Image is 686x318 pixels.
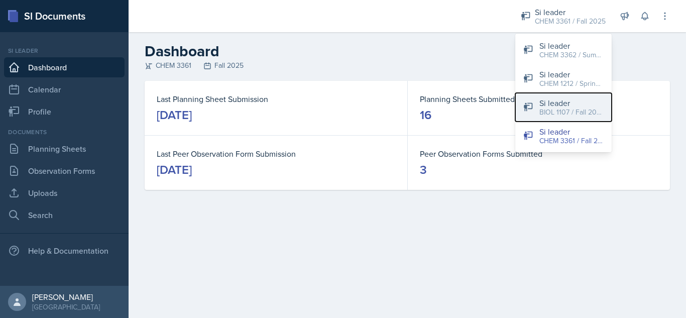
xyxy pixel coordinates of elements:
[4,128,125,137] div: Documents
[4,46,125,55] div: Si leader
[539,78,604,89] div: CHEM 1212 / Spring 2025
[32,292,100,302] div: [PERSON_NAME]
[4,183,125,203] a: Uploads
[32,302,100,312] div: [GEOGRAPHIC_DATA]
[145,60,670,71] div: CHEM 3361 Fall 2025
[420,162,427,178] div: 3
[4,205,125,225] a: Search
[515,64,612,93] button: Si leader CHEM 1212 / Spring 2025
[515,93,612,122] button: Si leader BIOL 1107 / Fall 2025
[539,136,604,146] div: CHEM 3361 / Fall 2025
[539,126,604,138] div: Si leader
[4,161,125,181] a: Observation Forms
[4,57,125,77] a: Dashboard
[4,101,125,122] a: Profile
[157,107,192,123] div: [DATE]
[515,122,612,150] button: Si leader CHEM 3361 / Fall 2025
[539,97,604,109] div: Si leader
[515,36,612,64] button: Si leader CHEM 3362 / Summer 2025
[539,40,604,52] div: Si leader
[420,93,658,105] dt: Planning Sheets Submitted
[535,16,606,27] div: CHEM 3361 / Fall 2025
[4,79,125,99] a: Calendar
[420,148,658,160] dt: Peer Observation Forms Submitted
[539,107,604,118] div: BIOL 1107 / Fall 2025
[157,93,395,105] dt: Last Planning Sheet Submission
[4,139,125,159] a: Planning Sheets
[157,148,395,160] dt: Last Peer Observation Form Submission
[145,42,670,60] h2: Dashboard
[420,107,431,123] div: 16
[157,162,192,178] div: [DATE]
[4,241,125,261] div: Help & Documentation
[539,50,604,60] div: CHEM 3362 / Summer 2025
[539,68,604,80] div: Si leader
[535,6,606,18] div: Si leader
